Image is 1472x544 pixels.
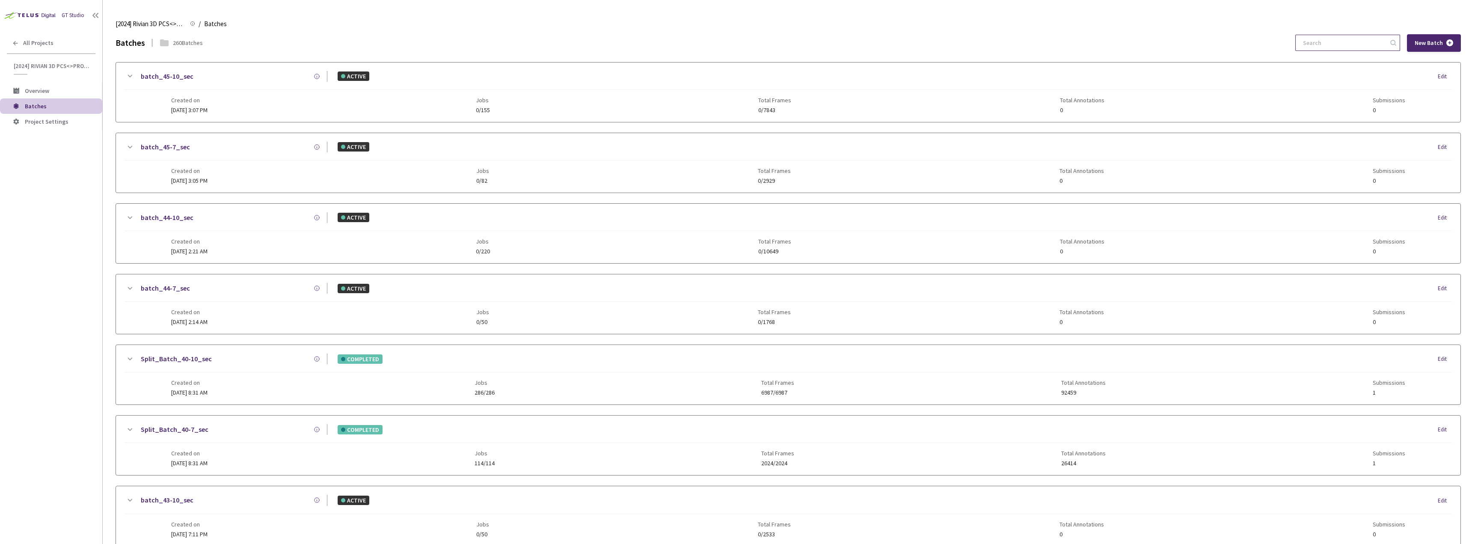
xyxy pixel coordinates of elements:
[1373,450,1405,457] span: Submissions
[171,177,208,184] span: [DATE] 3:05 PM
[475,379,495,386] span: Jobs
[1060,248,1104,255] span: 0
[1059,309,1104,315] span: Total Annotations
[173,38,203,48] div: 260 Batches
[758,97,791,104] span: Total Frames
[23,39,53,47] span: All Projects
[475,460,495,467] span: 114/114
[1060,238,1104,245] span: Total Annotations
[116,274,1460,334] div: batch_44-7_secACTIVEEditCreated on[DATE] 2:14 AMJobs0/50Total Frames0/1768Total Annotations0Submi...
[475,450,495,457] span: Jobs
[761,450,794,457] span: Total Frames
[116,36,145,49] div: Batches
[1373,460,1405,467] span: 1
[1059,521,1104,528] span: Total Annotations
[171,309,208,315] span: Created on
[338,142,369,152] div: ACTIVE
[338,496,369,505] div: ACTIVE
[171,521,208,528] span: Created on
[171,238,208,245] span: Created on
[25,102,47,110] span: Batches
[338,71,369,81] div: ACTIVE
[141,424,208,435] a: Split_Batch_40-7_sec
[758,248,791,255] span: 0/10649
[338,284,369,293] div: ACTIVE
[1373,97,1405,104] span: Submissions
[1373,319,1405,325] span: 0
[171,106,208,114] span: [DATE] 3:07 PM
[1373,238,1405,245] span: Submissions
[25,118,68,125] span: Project Settings
[141,212,193,223] a: batch_44-10_sec
[761,389,794,396] span: 6987/6987
[116,204,1460,263] div: batch_44-10_secACTIVEEditCreated on[DATE] 2:21 AMJobs0/220Total Frames0/10649Total Annotations0Su...
[1061,460,1106,467] span: 26414
[1438,72,1452,81] div: Edit
[171,318,208,326] span: [DATE] 2:14 AM
[758,167,791,174] span: Total Frames
[1373,309,1405,315] span: Submissions
[1298,35,1389,51] input: Search
[758,238,791,245] span: Total Frames
[1438,143,1452,152] div: Edit
[171,530,208,538] span: [DATE] 7:11 PM
[1373,389,1405,396] span: 1
[1438,425,1452,434] div: Edit
[476,309,489,315] span: Jobs
[1061,379,1106,386] span: Total Annotations
[1059,319,1104,325] span: 0
[1059,167,1104,174] span: Total Annotations
[476,107,490,113] span: 0/155
[476,238,490,245] span: Jobs
[116,345,1460,404] div: Split_Batch_40-10_secCOMPLETEDEditCreated on[DATE] 8:31 AMJobs286/286Total Frames6987/6987Total A...
[1061,389,1106,396] span: 92459
[171,379,208,386] span: Created on
[171,389,208,396] span: [DATE] 8:31 AM
[116,133,1460,193] div: batch_45-7_secACTIVEEditCreated on[DATE] 3:05 PMJobs0/82Total Frames0/2929Total Annotations0Submi...
[1373,107,1405,113] span: 0
[116,19,185,29] span: [2024] Rivian 3D PCS<>Production
[171,247,208,255] span: [DATE] 2:21 AM
[476,319,489,325] span: 0/50
[171,97,208,104] span: Created on
[758,319,791,325] span: 0/1768
[758,309,791,315] span: Total Frames
[1415,39,1443,47] span: New Batch
[1373,531,1405,538] span: 0
[476,178,489,184] span: 0/82
[1059,531,1104,538] span: 0
[141,354,212,364] a: Split_Batch_40-10_sec
[1373,521,1405,528] span: Submissions
[476,97,490,104] span: Jobs
[338,425,383,434] div: COMPLETED
[1373,379,1405,386] span: Submissions
[171,459,208,467] span: [DATE] 8:31 AM
[476,248,490,255] span: 0/220
[141,495,193,505] a: batch_43-10_sec
[116,416,1460,475] div: Split_Batch_40-7_secCOMPLETEDEditCreated on[DATE] 8:31 AMJobs114/114Total Frames2024/2024Total An...
[199,19,201,29] li: /
[476,167,489,174] span: Jobs
[476,521,489,528] span: Jobs
[1059,178,1104,184] span: 0
[338,213,369,222] div: ACTIVE
[14,62,90,70] span: [2024] Rivian 3D PCS<>Production
[171,450,208,457] span: Created on
[62,11,84,20] div: GT Studio
[758,107,791,113] span: 0/7843
[1438,496,1452,505] div: Edit
[1060,107,1104,113] span: 0
[1060,97,1104,104] span: Total Annotations
[476,531,489,538] span: 0/50
[1438,284,1452,293] div: Edit
[141,283,190,294] a: batch_44-7_sec
[1061,450,1106,457] span: Total Annotations
[1373,178,1405,184] span: 0
[475,389,495,396] span: 286/286
[1438,214,1452,222] div: Edit
[761,379,794,386] span: Total Frames
[141,71,193,82] a: batch_45-10_sec
[116,62,1460,122] div: batch_45-10_secACTIVEEditCreated on[DATE] 3:07 PMJobs0/155Total Frames0/7843Total Annotations0Sub...
[758,521,791,528] span: Total Frames
[758,531,791,538] span: 0/2533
